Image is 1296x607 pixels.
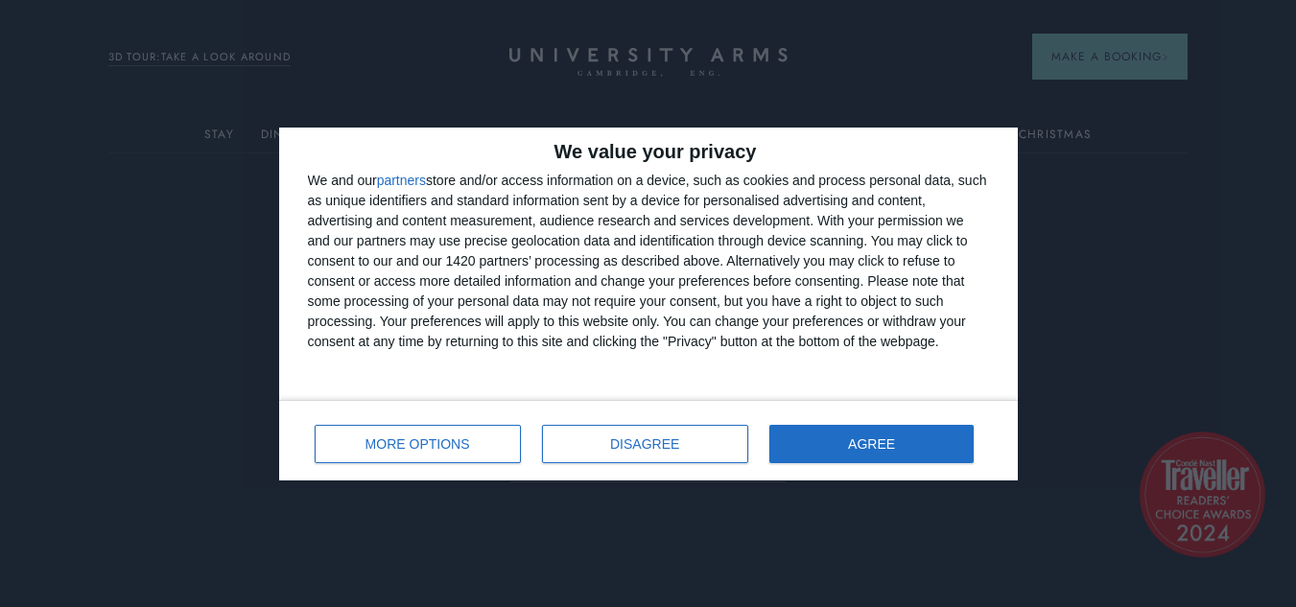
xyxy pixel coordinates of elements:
span: AGREE [848,437,895,451]
span: DISAGREE [610,437,679,451]
div: qc-cmp2-ui [279,128,1018,480]
span: MORE OPTIONS [365,437,470,451]
div: We and our store and/or access information on a device, such as cookies and process personal data... [308,171,989,352]
button: DISAGREE [542,425,748,463]
button: partners [377,174,426,187]
button: AGREE [769,425,975,463]
button: MORE OPTIONS [315,425,521,463]
h2: We value your privacy [308,142,989,161]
